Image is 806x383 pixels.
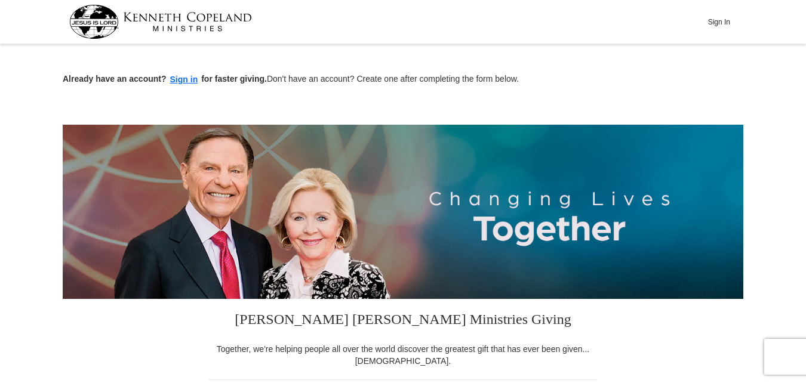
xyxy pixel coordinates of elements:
strong: Already have an account? for faster giving. [63,74,267,84]
button: Sign In [701,13,737,31]
button: Sign in [167,73,202,87]
p: Don't have an account? Create one after completing the form below. [63,73,743,87]
h3: [PERSON_NAME] [PERSON_NAME] Ministries Giving [209,299,597,343]
img: kcm-header-logo.svg [69,5,252,39]
div: Together, we're helping people all over the world discover the greatest gift that has ever been g... [209,343,597,367]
